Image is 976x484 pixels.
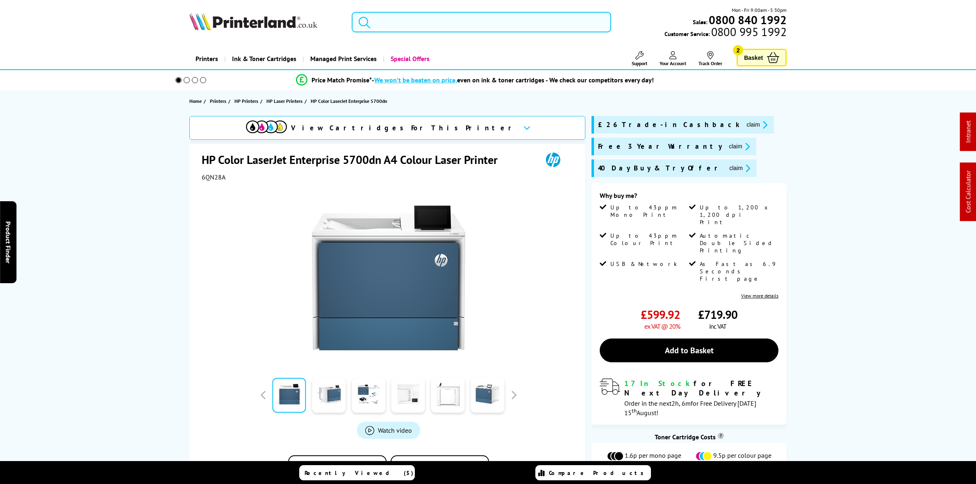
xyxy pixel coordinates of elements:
[632,407,637,414] sup: th
[305,469,414,477] span: Recently Viewed (5)
[741,293,778,299] a: View more details
[625,451,681,461] span: 1.6p per mono page
[189,12,317,30] img: Printerland Logo
[698,307,737,322] span: £719.90
[744,52,763,63] span: Basket
[308,198,469,358] img: HP Color LaserJet Enterprise 5700dn
[234,97,260,105] a: HP Printers
[624,379,778,398] div: for FREE Next Day Delivery
[964,121,972,143] a: Intranet
[600,339,778,362] a: Add to Basket
[708,16,787,24] a: 0800 840 1992
[700,232,777,254] span: Automatic Double Sided Printing
[266,97,305,105] a: HP Laser Printers
[189,97,202,105] span: Home
[632,60,647,66] span: Support
[660,51,686,66] a: Your Account
[700,260,777,282] span: As Fast as 6.9 Seconds First page
[189,48,224,69] a: Printers
[600,379,778,416] div: modal_delivery
[4,221,12,263] span: Product Finder
[266,97,303,105] span: HP Laser Printers
[713,451,771,461] span: 9.5p per colour page
[202,173,225,181] span: 6QN28A
[744,120,770,130] button: promo-description
[644,322,680,330] span: ex VAT @ 20%
[632,51,647,66] a: Support
[733,45,743,55] span: 2
[383,48,436,69] a: Special Offers
[726,142,752,151] button: promo-description
[303,48,383,69] a: Managed Print Services
[660,60,686,66] span: Your Account
[710,28,787,36] span: 0800 995 1992
[737,49,787,66] a: Basket 2
[234,97,258,105] span: HP Printers
[299,465,415,480] a: Recently Viewed (5)
[202,152,506,167] h1: HP Color LaserJet Enterprise 5700dn A4 Colour Laser Printer
[709,322,726,330] span: inc VAT
[210,97,228,105] a: Printers
[610,232,687,247] span: Up to 43ppm Colour Print
[232,48,296,69] span: Ink & Toner Cartridges
[964,171,972,213] a: Cost Calculator
[291,123,516,132] span: View Cartridges For This Printer
[624,379,694,388] span: 17 In Stock
[374,76,457,84] span: We won’t be beaten on price,
[549,469,648,477] span: Compare Products
[534,152,572,167] img: HP
[600,191,778,204] div: Why buy me?
[598,142,722,151] span: Free 3 Year Warranty
[671,399,691,407] span: 2h, 6m
[693,18,708,26] span: Sales:
[664,28,787,38] span: Customer Service:
[164,73,786,87] li: modal_Promise
[189,97,204,105] a: Home
[727,164,753,173] button: promo-description
[246,120,287,133] img: cmyk-icon.svg
[357,422,420,439] a: Product_All_Videos
[624,399,756,417] span: Order in the next for Free Delivery [DATE] 15 August!
[311,98,387,104] span: HP Color LaserJet Enterprise 5700dn
[698,51,722,66] a: Track Order
[189,12,341,32] a: Printerland Logo
[224,48,303,69] a: Ink & Toner Cartridges
[641,307,680,322] span: £599.92
[598,120,740,130] span: £26 Trade-in Cashback
[610,260,677,268] span: USB & Network
[610,204,687,218] span: Up to 43ppm Mono Print
[312,76,372,84] span: Price Match Promise*
[210,97,226,105] span: Printers
[391,455,489,479] button: In the Box
[700,204,777,226] span: Up to 1,200 x 1,200 dpi Print
[378,426,412,434] span: Watch video
[732,6,787,14] span: Mon - Fri 9:00am - 5:30pm
[535,465,651,480] a: Compare Products
[709,12,787,27] b: 0800 840 1992
[288,455,387,479] button: Add to Compare
[592,433,787,441] div: Toner Cartridge Costs
[372,76,654,84] div: - even on ink & toner cartridges - We check our competitors every day!
[598,164,723,173] span: 40 Day Buy & Try Offer
[718,433,724,439] sup: Cost per page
